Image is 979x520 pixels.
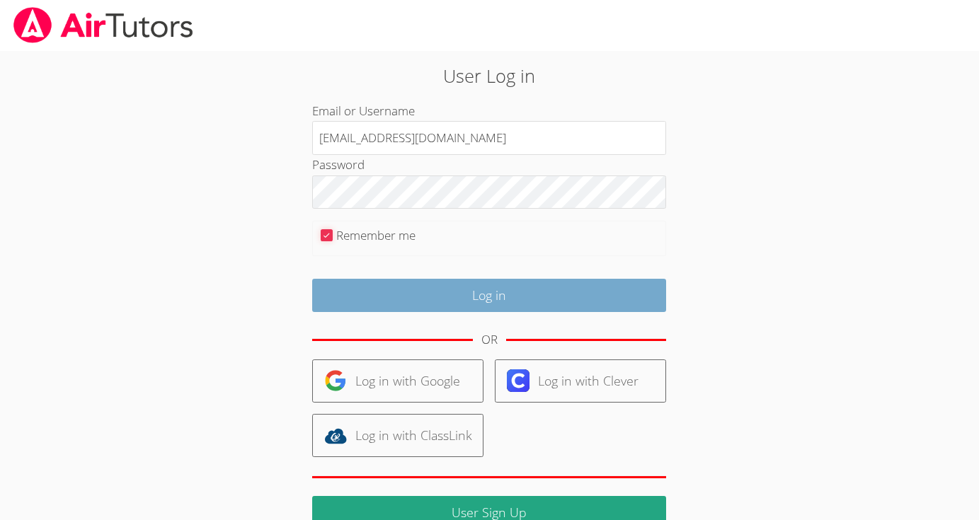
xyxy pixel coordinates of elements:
a: Log in with ClassLink [312,414,483,457]
a: Log in with Clever [495,359,666,403]
a: Log in with Google [312,359,483,403]
label: Remember me [336,227,416,243]
h2: User Log in [225,62,754,89]
label: Password [312,156,365,173]
input: Log in [312,279,666,312]
label: Email or Username [312,103,415,119]
img: google-logo-50288ca7cdecda66e5e0955fdab243c47b7ad437acaf1139b6f446037453330a.svg [324,369,347,392]
img: classlink-logo-d6bb404cc1216ec64c9a2012d9dc4662098be43eaf13dc465df04b49fa7ab582.svg [324,424,347,447]
img: clever-logo-6eab21bc6e7a338710f1a6ff85c0baf02591cd810cc4098c63d3a4b26e2feb20.svg [507,369,529,392]
div: OR [481,330,498,350]
img: airtutors_banner-c4298cdbf04f3fff15de1276eac7730deb9818008684d7c2e4769d2f7ddbe033.png [12,7,195,43]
